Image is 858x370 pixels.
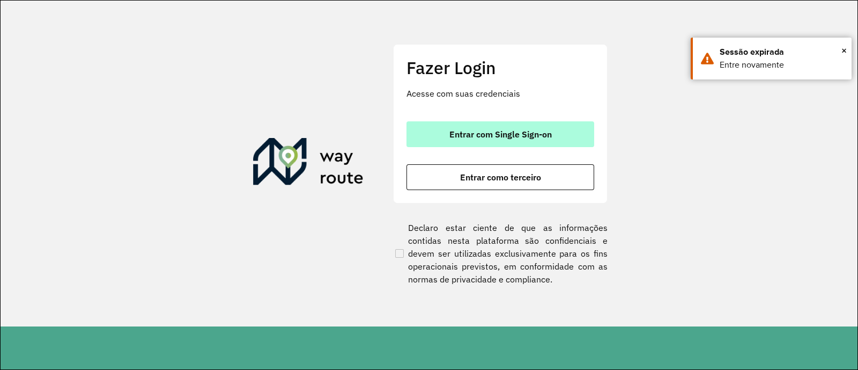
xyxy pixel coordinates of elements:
button: button [406,121,594,147]
h2: Fazer Login [406,57,594,78]
button: button [406,164,594,190]
div: Entre novamente [720,59,844,71]
div: Sessão expirada [720,46,844,59]
span: Entrar como terceiro [460,173,541,182]
img: Roteirizador AmbevTech [253,138,364,190]
button: Close [841,42,847,59]
span: × [841,42,847,59]
label: Declaro estar ciente de que as informações contidas nesta plataforma são confidenciais e devem se... [393,221,608,286]
p: Acesse com suas credenciais [406,87,594,100]
span: Entrar com Single Sign-on [449,130,552,139]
